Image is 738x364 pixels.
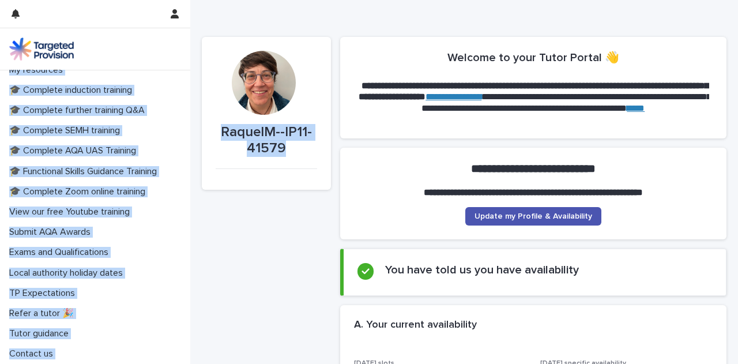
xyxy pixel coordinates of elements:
[5,85,141,96] p: 🎓 Complete induction training
[5,227,100,238] p: Submit AQA Awards
[5,166,166,177] p: 🎓 Functional Skills Guidance Training
[465,207,601,226] a: Update my Profile & Availability
[5,268,132,279] p: Local authority holiday dates
[385,263,579,277] h2: You have told us you have availability
[5,65,72,76] p: My resources
[447,51,619,65] h2: Welcome to your Tutor Portal 👋
[9,37,74,61] img: M5nRWzHhSzIhMunXDL62
[5,308,83,319] p: Refer a tutor 🎉
[5,145,145,156] p: 🎓 Complete AQA UAS Training
[354,319,477,332] h2: A. Your current availability
[5,288,84,299] p: TP Expectations
[5,328,78,339] p: Tutor guidance
[5,348,62,359] p: Contact us
[5,247,118,258] p: Exams and Qualifications
[5,186,155,197] p: 🎓 Complete Zoom online training
[475,212,592,220] span: Update my Profile & Availability
[216,124,317,157] p: RaquelM--IP11-41579
[5,207,139,217] p: View our free Youtube training
[5,105,154,116] p: 🎓 Complete further training Q&A
[5,125,129,136] p: 🎓 Complete SEMH training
